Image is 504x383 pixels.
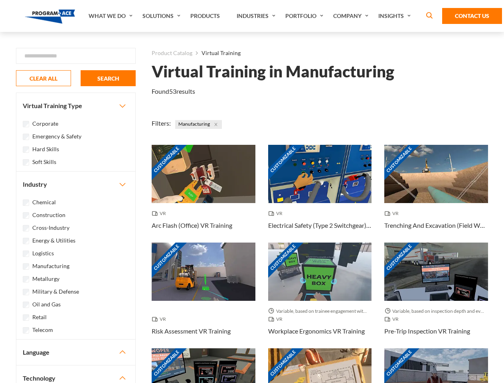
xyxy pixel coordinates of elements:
span: Filters: [152,119,171,127]
label: Soft Skills [32,158,56,166]
label: Metallurgy [32,274,59,283]
button: Close [211,120,220,129]
em: 53 [169,87,176,95]
span: VR [384,209,402,217]
input: Energy & Utilities [23,238,29,244]
label: Telecom [32,326,53,334]
img: Program-Ace [25,10,75,24]
input: Metallurgy [23,276,29,282]
input: Manufacturing [23,263,29,270]
h3: Trenching And Excavation (Field Work) VR Training [384,221,488,230]
input: Chemical [23,199,29,206]
label: Retail [32,313,47,322]
label: Chemical [32,198,56,207]
input: Retail [23,314,29,321]
span: VR [152,315,169,323]
span: Manufacturing [175,120,222,129]
label: Corporate [32,119,58,128]
input: Corporate [23,121,29,127]
h3: Workplace Ergonomics VR Training [268,326,365,336]
input: Cross-Industry [23,225,29,231]
button: CLEAR ALL [16,70,71,86]
span: VR [268,315,286,323]
a: Customizable Thumbnail - Pre-Trip Inspection VR Training Variable, based on inspection depth and ... [384,243,488,348]
input: Telecom [23,327,29,334]
p: Found results [152,87,195,96]
a: Customizable Thumbnail - Workplace Ergonomics VR Training Variable, based on trainee engagement w... [268,243,372,348]
label: Energy & Utilities [32,236,75,245]
label: Hard Skills [32,145,59,154]
nav: breadcrumb [152,48,488,58]
label: Logistics [32,249,54,258]
label: Oil and Gas [32,300,61,309]
button: Language [16,340,135,365]
span: VR [268,209,286,217]
a: Customizable Thumbnail - Arc Flash (Office) VR Training VR Arc Flash (Office) VR Training [152,145,255,243]
h1: Virtual Training in Manufacturing [152,65,394,79]
input: Emergency & Safety [23,134,29,140]
label: Construction [32,211,65,219]
label: Cross-Industry [32,223,69,232]
input: Construction [23,212,29,219]
h3: Arc Flash (Office) VR Training [152,221,232,230]
a: Product Catalog [152,48,192,58]
h3: Risk Assessment VR Training [152,326,231,336]
input: Military & Defense [23,289,29,295]
label: Emergency & Safety [32,132,81,141]
button: Virtual Training Type [16,93,135,118]
a: Customizable Thumbnail - Risk Assessment VR Training VR Risk Assessment VR Training [152,243,255,348]
input: Hard Skills [23,146,29,153]
a: Contact Us [442,8,502,24]
label: Military & Defense [32,287,79,296]
input: Logistics [23,251,29,257]
input: Oil and Gas [23,302,29,308]
a: Customizable Thumbnail - Electrical Safety (Type 2 Switchgear) VR Training VR Electrical Safety (... [268,145,372,243]
span: Variable, based on inspection depth and event interaction. [384,307,488,315]
button: Industry [16,172,135,197]
input: Soft Skills [23,159,29,166]
a: Customizable Thumbnail - Trenching And Excavation (Field Work) VR Training VR Trenching And Excav... [384,145,488,243]
label: Manufacturing [32,262,69,270]
span: VR [384,315,402,323]
h3: Electrical Safety (Type 2 Switchgear) VR Training [268,221,372,230]
span: Variable, based on trainee engagement with exercises. [268,307,372,315]
h3: Pre-Trip Inspection VR Training [384,326,470,336]
li: Virtual Training [192,48,241,58]
span: VR [152,209,169,217]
